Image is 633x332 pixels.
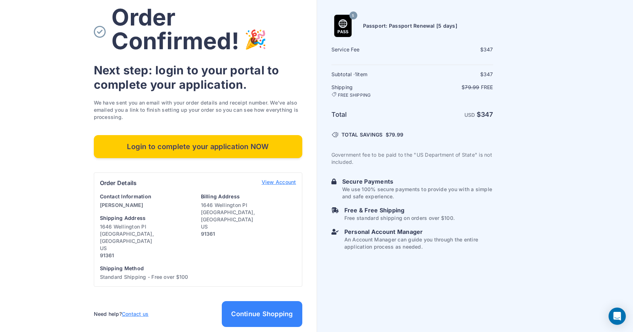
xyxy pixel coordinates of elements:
p: Need help? [94,310,149,318]
div: $ [413,46,493,53]
span: USD [464,112,475,118]
a: Continue Shopping [222,301,302,327]
div: Open Intercom Messenger [609,308,626,325]
a: Login to complete your application NOW [94,135,302,158]
p: 1646 Wellington Pl [GEOGRAPHIC_DATA], [GEOGRAPHIC_DATA] US [201,202,296,238]
p: We have sent you an email with your order details and receipt number. We've also emailed you a li... [94,99,302,121]
h6: Secure Payments [342,177,493,186]
p: Free standard shipping on orders over $100. [344,215,455,222]
p: $ [413,84,493,91]
h6: Free & Free Shipping [344,206,455,215]
a: View Account [262,179,296,187]
strong: 91361 [201,231,215,237]
p: Government fee to be paid to the "US Department of State" is not included. [331,151,493,166]
h3: Next step: login to your portal to complete your application. [94,63,302,92]
p: Standard Shipping - Free over $100 [100,273,195,281]
span: 347 [481,111,493,118]
span: $ [386,131,403,138]
span: 79.99 [389,132,403,138]
span: TOTAL SAVINGS [341,131,383,138]
h6: Shipping Method [100,265,195,272]
span: Free [481,84,493,90]
h6: Service Fee [331,46,412,53]
span: 5 [352,11,354,20]
p: 1646 Wellington Pl [GEOGRAPHIC_DATA], [GEOGRAPHIC_DATA] US [100,223,195,259]
h6: Contact Information [100,193,195,200]
a: Contact us [122,311,148,317]
strong: [PERSON_NAME] [100,202,143,208]
div: $ [413,71,493,78]
h6: Billing Address [201,193,296,200]
p: We use 100% secure payments to provide you with a simple and safe experience. [342,186,493,200]
span: FREE SHIPPING [338,92,371,98]
span: Order Confirmed! [111,3,239,55]
strong: $ [477,111,493,118]
h6: Shipping [331,84,412,98]
h6: Order Details [100,179,137,187]
p: An Account Manager can guide you through the entire application process as needed. [344,236,493,250]
h6: Subtotal · item [331,71,412,78]
img: Passport: Passport Renewal [5 days] [332,15,354,37]
strong: 91361 [100,252,114,258]
span: 347 [483,71,493,77]
span: 1 [355,71,357,77]
span: 79.99 [465,84,479,90]
h6: Passport: Passport Renewal [5 days] [363,22,457,29]
h6: Total [331,110,412,120]
h6: Shipping Address [100,215,195,222]
h6: Personal Account Manager [344,227,493,236]
span: 347 [483,46,493,52]
img: order-complete-party.svg [245,29,266,57]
